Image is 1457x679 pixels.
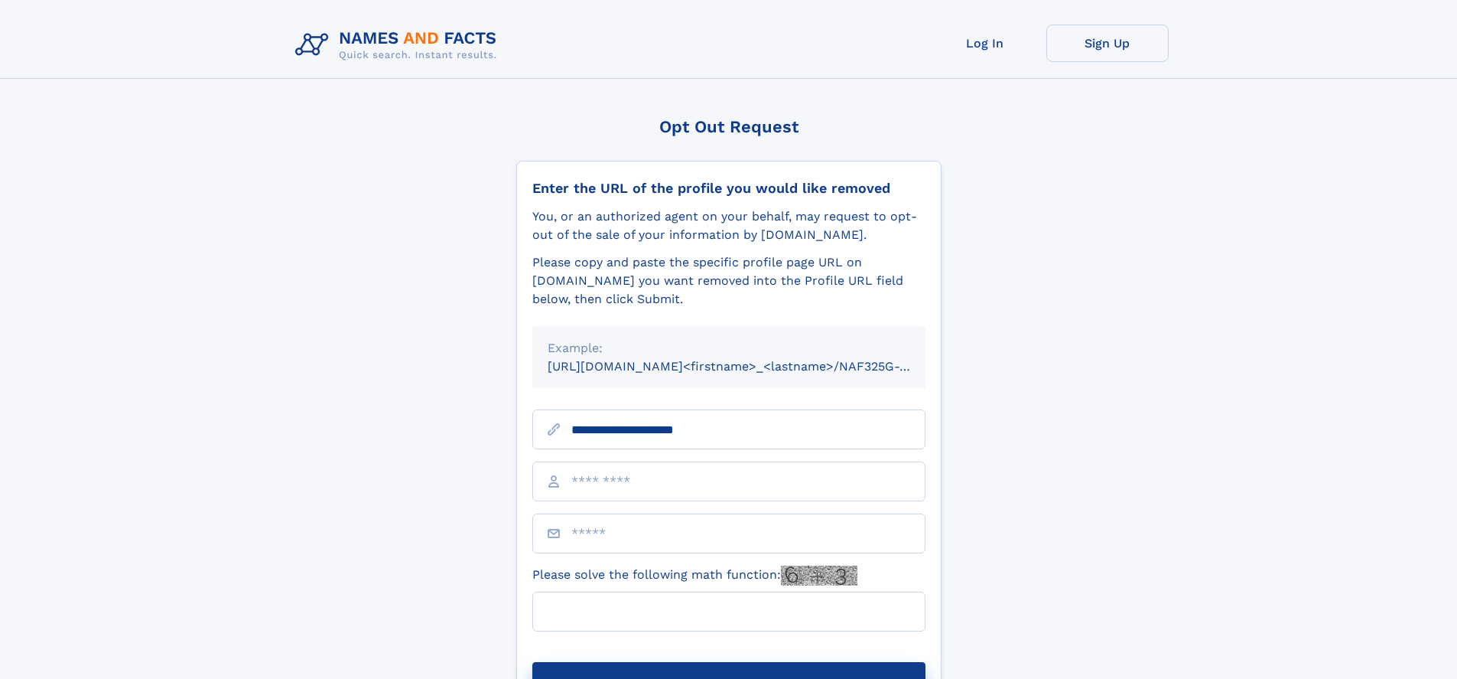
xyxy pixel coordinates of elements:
div: Enter the URL of the profile you would like removed [532,180,925,197]
small: [URL][DOMAIN_NAME]<firstname>_<lastname>/NAF325G-xxxxxxxx [548,359,955,374]
div: You, or an authorized agent on your behalf, may request to opt-out of the sale of your informatio... [532,207,925,244]
a: Sign Up [1046,24,1169,62]
div: Please copy and paste the specific profile page URL on [DOMAIN_NAME] you want removed into the Pr... [532,253,925,308]
a: Log In [924,24,1046,62]
img: Logo Names and Facts [289,24,509,66]
div: Opt Out Request [516,117,942,136]
div: Example: [548,339,910,357]
label: Please solve the following math function: [532,566,857,586]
